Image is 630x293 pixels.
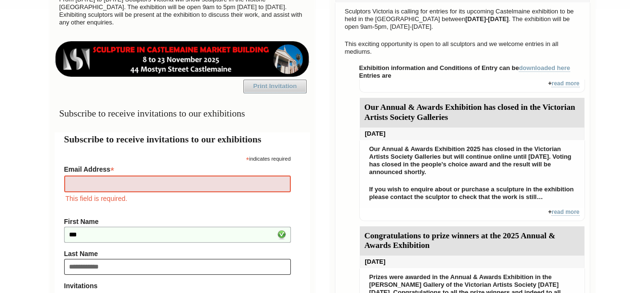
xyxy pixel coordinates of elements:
div: [DATE] [360,128,584,140]
label: Last Name [64,250,291,258]
strong: [DATE]-[DATE] [465,15,509,23]
a: Print Invitation [243,80,307,93]
div: [DATE] [360,256,584,268]
p: Our Annual & Awards Exhibition 2025 has closed in the Victorian Artists Society Galleries but wil... [365,143,580,178]
p: Sculptors Victoria is calling for entries for its upcoming Castelmaine exhibition to be held in t... [340,5,585,33]
p: This exciting opportunity is open to all sculptors and we welcome entries in all mediums. [340,38,585,58]
div: Congratulations to prize winners at the 2025 Annual & Awards Exhibition [360,226,584,256]
h2: Subscribe to receive invitations to our exhibitions [64,132,300,146]
p: If you wish to enquire about or purchase a sculpture in the exhibition please contact the sculpto... [365,183,580,203]
div: This field is required. [64,193,291,204]
a: read more [551,80,579,87]
label: First Name [64,218,291,225]
strong: Exhibition information and Conditions of Entry can be [359,64,571,72]
h3: Subscribe to receive invitations to our exhibitions [55,104,310,123]
img: castlemaine-ldrbd25v2.png [55,41,310,77]
div: + [359,208,585,221]
div: + [359,80,585,93]
div: Our Annual & Awards Exhibition has closed in the Victorian Artists Society Galleries [360,98,584,128]
strong: Invitations [64,282,291,290]
label: Email Address [64,163,291,174]
a: downloaded here [519,64,570,72]
a: read more [551,209,579,216]
div: indicates required [64,153,291,163]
